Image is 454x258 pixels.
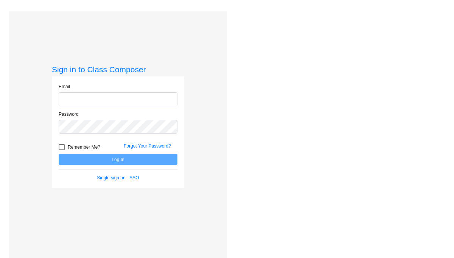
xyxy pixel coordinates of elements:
label: Email [59,83,70,90]
button: Log In [59,154,177,165]
a: Forgot Your Password? [124,143,171,149]
label: Password [59,111,79,118]
h3: Sign in to Class Composer [52,65,184,74]
a: Single sign on - SSO [97,175,139,180]
span: Remember Me? [68,143,100,152]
